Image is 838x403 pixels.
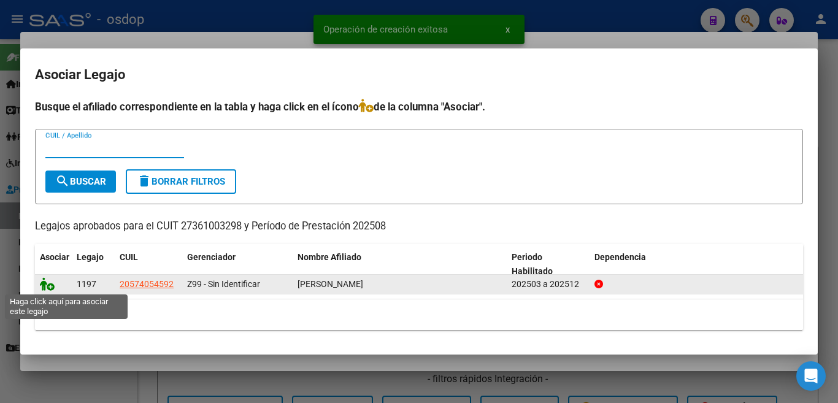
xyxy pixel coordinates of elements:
[35,63,803,86] h2: Asociar Legajo
[512,277,585,291] div: 202503 a 202512
[182,244,293,285] datatable-header-cell: Gerenciador
[187,252,236,262] span: Gerenciador
[40,252,69,262] span: Asociar
[137,174,152,188] mat-icon: delete
[45,171,116,193] button: Buscar
[507,244,590,285] datatable-header-cell: Periodo Habilitado
[55,176,106,187] span: Buscar
[796,361,826,391] div: Open Intercom Messenger
[72,244,115,285] datatable-header-cell: Legajo
[594,252,646,262] span: Dependencia
[298,252,361,262] span: Nombre Afiliado
[590,244,804,285] datatable-header-cell: Dependencia
[35,299,803,330] div: 1 registros
[293,244,507,285] datatable-header-cell: Nombre Afiliado
[77,252,104,262] span: Legajo
[187,279,260,289] span: Z99 - Sin Identificar
[35,244,72,285] datatable-header-cell: Asociar
[35,219,803,234] p: Legajos aprobados para el CUIT 27361003298 y Período de Prestación 202508
[120,252,138,262] span: CUIL
[137,176,225,187] span: Borrar Filtros
[35,99,803,115] h4: Busque el afiliado correspondiente en la tabla y haga click en el ícono de la columna "Asociar".
[512,252,553,276] span: Periodo Habilitado
[77,279,96,289] span: 1197
[55,174,70,188] mat-icon: search
[115,244,182,285] datatable-header-cell: CUIL
[298,279,363,289] span: MORATO LUCAS EMANUEL
[126,169,236,194] button: Borrar Filtros
[120,279,174,289] span: 20574054592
